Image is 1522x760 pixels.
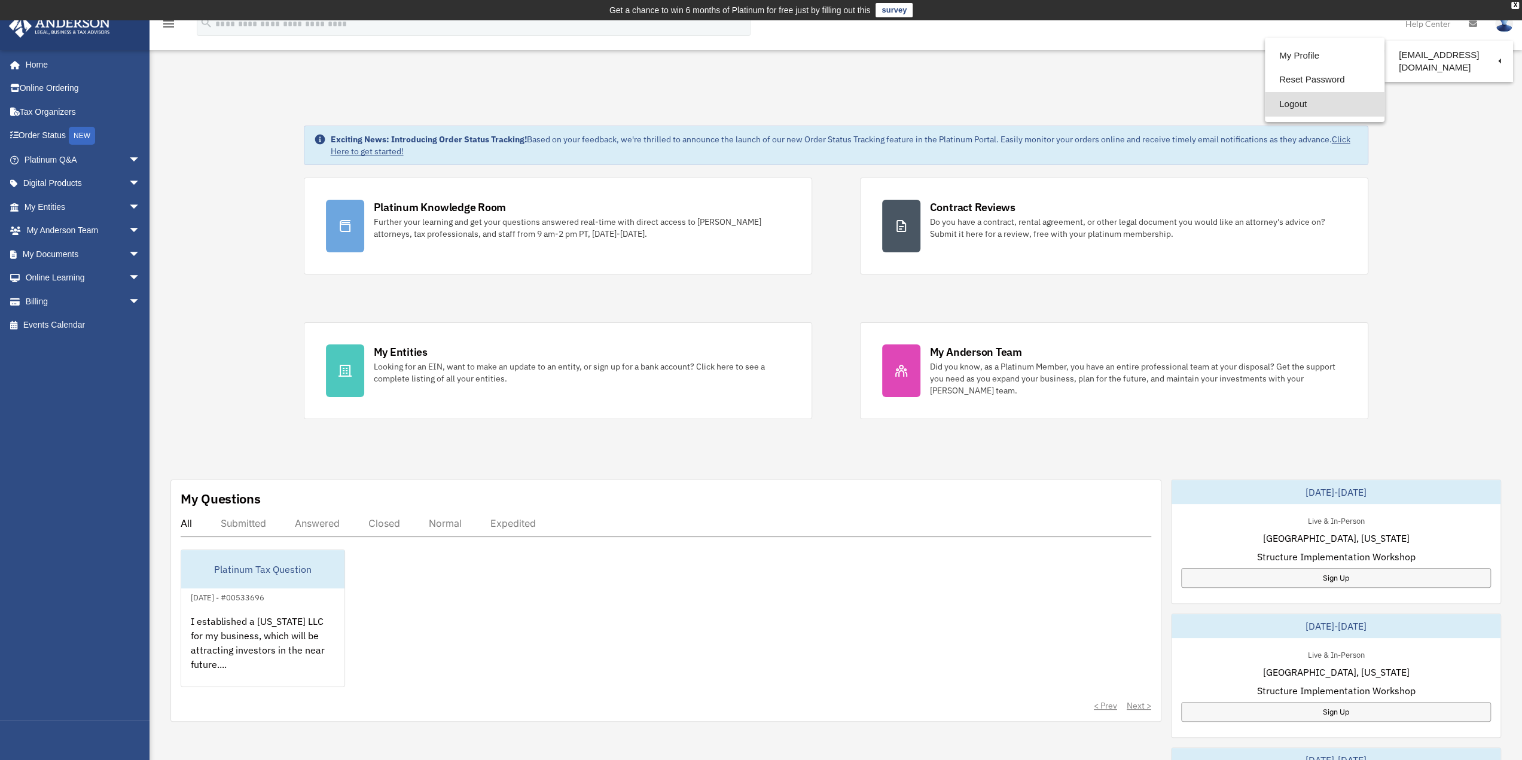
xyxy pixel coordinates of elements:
a: My Profile [1265,44,1384,68]
i: search [200,16,213,29]
a: Online Ordering [8,77,158,100]
div: Answered [295,517,340,529]
div: Live & In-Person [1298,648,1374,660]
div: My Anderson Team [930,344,1022,359]
a: Digital Productsarrow_drop_down [8,172,158,196]
span: arrow_drop_down [129,242,152,267]
div: [DATE]-[DATE] [1172,480,1500,504]
div: Looking for an EIN, want to make an update to an entity, or sign up for a bank account? Click her... [374,361,790,384]
a: My Documentsarrow_drop_down [8,242,158,266]
div: Do you have a contract, rental agreement, or other legal document you would like an attorney's ad... [930,216,1346,240]
a: [EMAIL_ADDRESS][DOMAIN_NAME] [1384,44,1513,79]
div: Platinum Knowledge Room [374,200,507,215]
div: Further your learning and get your questions answered real-time with direct access to [PERSON_NAM... [374,216,790,240]
a: Billingarrow_drop_down [8,289,158,313]
a: Sign Up [1181,568,1491,588]
div: All [181,517,192,529]
a: Home [8,53,152,77]
span: [GEOGRAPHIC_DATA], [US_STATE] [1262,531,1409,545]
a: Platinum Knowledge Room Further your learning and get your questions answered real-time with dire... [304,178,812,274]
div: Normal [429,517,462,529]
img: Anderson Advisors Platinum Portal [5,14,114,38]
div: Did you know, as a Platinum Member, you have an entire professional team at your disposal? Get th... [930,361,1346,396]
div: NEW [69,127,95,145]
a: Logout [1265,92,1384,117]
span: [GEOGRAPHIC_DATA], [US_STATE] [1262,665,1409,679]
a: Contract Reviews Do you have a contract, rental agreement, or other legal document you would like... [860,178,1368,274]
a: My Anderson Team Did you know, as a Platinum Member, you have an entire professional team at your... [860,322,1368,419]
span: arrow_drop_down [129,195,152,219]
strong: Exciting News: Introducing Order Status Tracking! [331,134,527,145]
a: Platinum Q&Aarrow_drop_down [8,148,158,172]
a: My Entitiesarrow_drop_down [8,195,158,219]
div: Get a chance to win 6 months of Platinum for free just by filling out this [609,3,871,17]
a: Platinum Tax Question[DATE] - #00533696I established a [US_STATE] LLC for my business, which will... [181,550,345,687]
span: arrow_drop_down [129,219,152,243]
a: My Anderson Teamarrow_drop_down [8,219,158,243]
div: My Entities [374,344,428,359]
div: Platinum Tax Question [181,550,344,588]
a: Tax Organizers [8,100,158,124]
span: arrow_drop_down [129,172,152,196]
div: close [1511,2,1519,9]
a: Click Here to get started! [331,134,1350,157]
a: Reset Password [1265,68,1384,92]
div: Submitted [221,517,266,529]
div: Live & In-Person [1298,514,1374,526]
span: arrow_drop_down [129,266,152,291]
a: menu [161,21,176,31]
div: Contract Reviews [930,200,1015,215]
a: Events Calendar [8,313,158,337]
span: Structure Implementation Workshop [1256,683,1415,698]
i: menu [161,17,176,31]
a: Order StatusNEW [8,124,158,148]
a: Sign Up [1181,702,1491,722]
div: Expedited [490,517,536,529]
a: My Entities Looking for an EIN, want to make an update to an entity, or sign up for a bank accoun... [304,322,812,419]
span: Structure Implementation Workshop [1256,550,1415,564]
div: [DATE]-[DATE] [1172,614,1500,638]
img: User Pic [1495,15,1513,32]
div: Closed [368,517,400,529]
a: Online Learningarrow_drop_down [8,266,158,290]
div: I established a [US_STATE] LLC for my business, which will be attracting investors in the near fu... [181,605,344,698]
div: Based on your feedback, we're thrilled to announce the launch of our new Order Status Tracking fe... [331,133,1358,157]
div: [DATE] - #00533696 [181,590,274,603]
span: arrow_drop_down [129,289,152,314]
div: My Questions [181,490,261,508]
a: survey [876,3,913,17]
span: arrow_drop_down [129,148,152,172]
